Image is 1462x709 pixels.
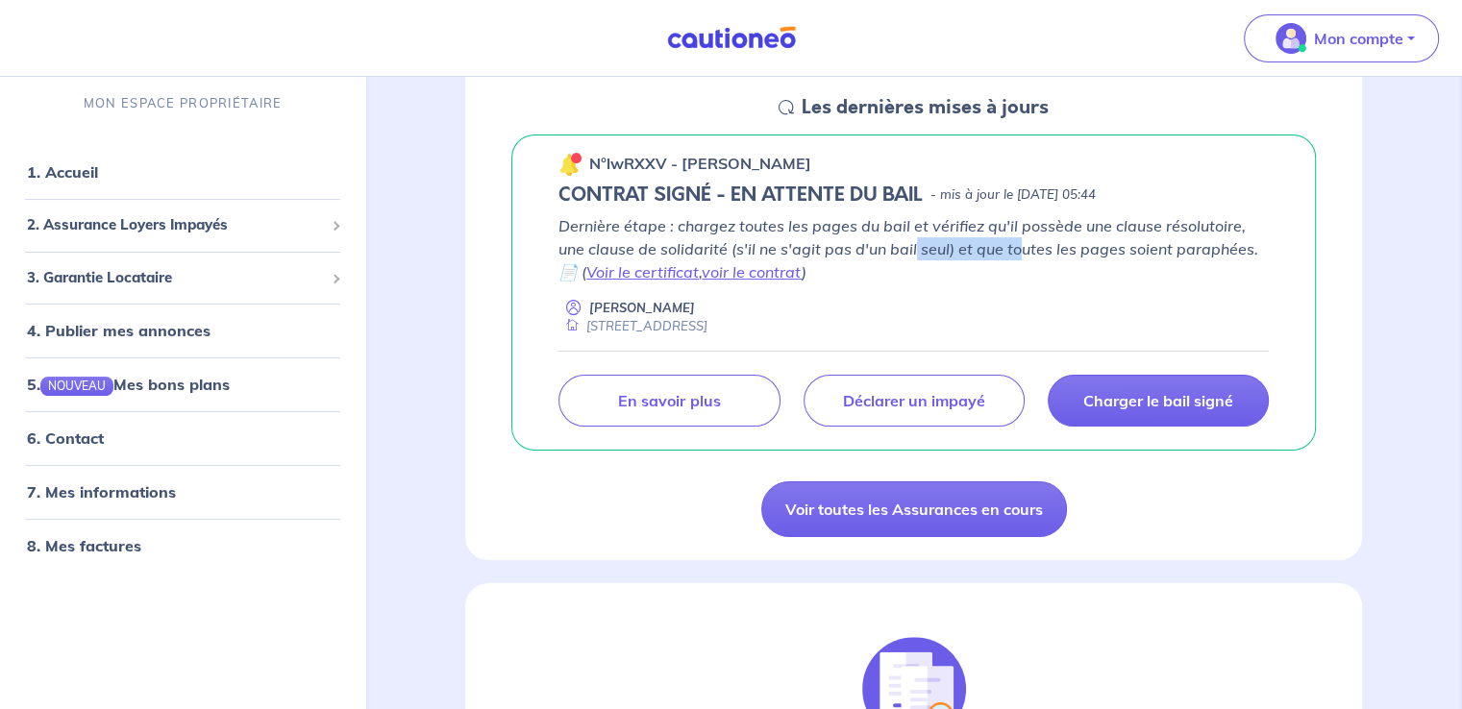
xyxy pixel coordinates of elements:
span: 3. Garantie Locataire [27,266,324,288]
div: 1. Accueil [8,153,358,191]
a: Charger le bail signé [1048,375,1269,427]
p: Mon compte [1314,27,1403,50]
a: Voir le certificat [586,262,699,281]
a: 1. Accueil [27,162,98,182]
div: 8. Mes factures [8,526,358,565]
a: 8. Mes factures [27,536,141,555]
div: [STREET_ADDRESS] [558,317,707,335]
div: 5.NOUVEAUMes bons plans [8,365,358,403]
a: En savoir plus [558,375,780,427]
img: 🔔 [558,153,582,176]
p: n°lwRXXV - [PERSON_NAME] [589,152,811,175]
p: Charger le bail signé [1083,391,1233,410]
a: 5.NOUVEAUMes bons plans [27,375,230,394]
div: 3. Garantie Locataire [8,258,358,296]
h5: CONTRAT SIGNÉ - EN ATTENTE DU BAIL [558,183,923,207]
p: Déclarer un impayé [843,391,985,410]
div: 7. Mes informations [8,473,358,511]
p: MON ESPACE PROPRIÉTAIRE [84,94,282,112]
a: voir le contrat [702,262,802,281]
a: 4. Publier mes annonces [27,321,211,340]
p: - mis à jour le [DATE] 05:44 [930,185,1096,205]
span: 2. Assurance Loyers Impayés [27,214,324,236]
a: 7. Mes informations [27,482,176,501]
img: Cautioneo [659,26,804,50]
a: Voir toutes les Assurances en cours [761,481,1067,537]
a: 6. Contact [27,428,104,448]
div: 6. Contact [8,419,358,457]
p: Dernière étape : chargez toutes les pages du bail et vérifiez qu'il possède une clause résolutoir... [558,214,1269,283]
div: 2. Assurance Loyers Impayés [8,207,358,244]
div: state: CONTRACT-SIGNED, Context: NEW,MAYBE-CERTIFICATE,ALONE,LESSOR-DOCUMENTS [558,183,1269,207]
img: illu_account_valid_menu.svg [1276,23,1306,54]
h5: Les dernières mises à jours [802,96,1049,119]
p: [PERSON_NAME] [589,299,695,317]
a: Déclarer un impayé [804,375,1025,427]
div: 4. Publier mes annonces [8,311,358,350]
p: En savoir plus [618,391,720,410]
button: illu_account_valid_menu.svgMon compte [1244,14,1439,62]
